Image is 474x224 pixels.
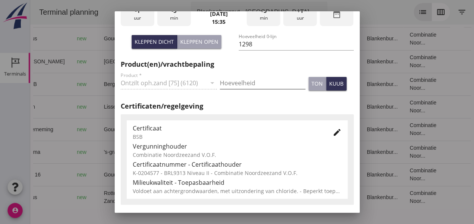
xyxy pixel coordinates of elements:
[235,73,273,95] td: Filling sand
[92,172,98,177] i: directions_boat
[133,187,342,195] div: Voldoet aan achtergrondwaarden, met uitzondering van chloride. - Beperkt toepasbaar tot zoute/bra...
[108,81,114,87] i: directions_boat
[373,186,420,209] td: Combinatie Noor...
[156,50,198,73] td: 718
[273,73,331,95] td: 18
[174,173,180,177] small: m3
[331,141,374,163] td: Blankenbur...
[210,10,227,17] strong: [DATE]
[41,118,68,141] td: new
[171,105,177,109] small: m3
[373,163,420,186] td: Combinatie Noor...
[41,73,68,95] td: new
[273,50,331,73] td: 18
[156,28,198,50] td: 999
[331,50,374,73] td: Blankenbur...
[171,37,177,41] small: m3
[74,80,137,88] div: Bergambacht
[41,28,68,50] td: new
[373,118,420,141] td: Combinatie Noor...
[235,163,273,186] td: Ontzilt oph.zan...
[273,95,331,118] td: 18
[331,163,374,186] td: Blankenbur...
[133,151,342,159] div: Combinatie Noordzeezand V.O.F.
[235,118,273,141] td: Ontzilt oph.zan...
[308,77,326,91] button: ton
[89,104,94,109] i: directions_boat
[121,59,354,69] h2: Product(en)/vrachtbepaling
[235,141,273,163] td: Filling sand
[273,186,331,209] td: 18
[156,118,198,141] td: 1231
[132,59,137,64] i: directions_boat
[92,36,98,41] i: directions_boat
[406,8,415,17] i: calendar_view_week
[121,2,154,26] div: uur
[212,18,225,25] strong: 15:35
[3,7,74,17] div: Terminal planning
[135,38,174,46] div: Kleppen dicht
[333,128,342,137] i: edit
[132,35,177,49] button: Kleppen dicht
[171,195,177,200] small: m3
[177,35,221,49] button: Kleppen open
[74,35,137,43] div: Gouda
[156,73,198,95] td: 541
[329,80,344,87] div: kuub
[373,50,420,73] td: Combinatie Noor...
[133,142,342,151] div: Vergunninghouder
[174,127,180,132] small: m3
[171,60,177,64] small: m3
[239,38,354,50] input: Hoeveelheid 0-lijn
[235,28,273,50] td: Ontzilt oph.zan...
[311,80,323,87] div: ton
[156,186,198,209] td: 999
[133,133,321,141] div: BSB
[74,171,137,179] div: Gouda
[273,28,331,50] td: 18
[41,50,68,73] td: new
[167,8,279,17] div: Blankenburgput - [GEOGRAPHIC_DATA]
[373,28,420,50] td: Combinatie Noor...
[235,50,273,73] td: Filling sand
[235,95,273,118] td: Filling sand
[132,195,137,200] i: directions_boat
[284,8,293,17] i: arrow_drop_down
[121,101,354,111] h2: Certificaten/regelgeving
[283,2,317,26] div: uur
[171,82,177,87] small: m3
[235,186,273,209] td: Ontzilt oph.zan...
[331,73,374,95] td: Blankenbur...
[41,141,68,163] td: new
[247,2,280,26] div: min
[92,127,98,132] i: directions_boat
[373,95,420,118] td: Combinatie Noor...
[133,178,342,187] div: Milieukwaliteit - Toepasbaarheid
[74,148,137,156] div: 's-gravendeel
[41,95,68,118] td: new
[273,118,331,141] td: 18
[133,169,342,177] div: K-0204577 - BRL9313 Niveau II - Combinatie Noordzeezand V.O.F.
[388,8,397,17] i: list
[373,73,420,95] td: Combinatie Noor...
[156,95,198,118] td: 480
[74,189,137,205] div: Rotterdam Zandoverslag
[156,163,198,186] td: 1298
[180,38,218,46] div: Kleppen open
[133,124,321,133] div: Certificaat
[273,163,331,186] td: 18
[74,126,137,133] div: Gouda
[273,141,331,163] td: 18
[41,186,68,209] td: new
[326,77,347,91] button: kuub
[108,149,114,155] i: directions_boat
[157,2,191,26] div: min
[74,103,137,111] div: Lisse
[331,95,374,118] td: Blankenbur...
[331,118,374,141] td: Blankenbur...
[331,28,374,50] td: Blankenbur...
[171,150,177,155] small: m3
[427,8,436,17] i: filter_list
[373,141,420,163] td: Combinatie Noor...
[332,10,341,19] i: date_range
